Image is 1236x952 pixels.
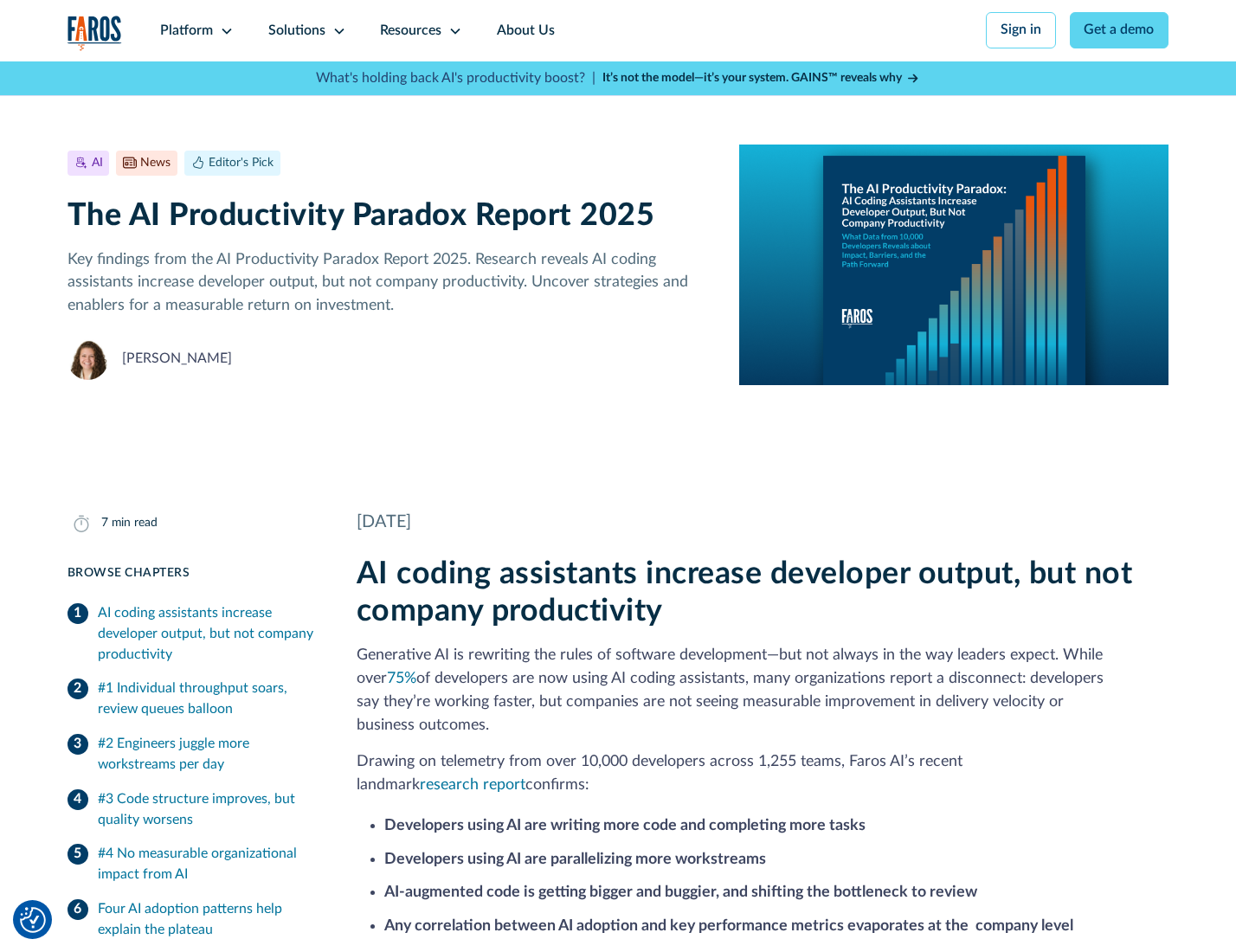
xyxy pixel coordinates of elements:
[68,338,109,380] img: Neely Dunlap
[98,899,315,941] div: Four AI adoption patterns help explain the plateau
[316,68,595,89] p: What's holding back AI's productivity boost? |
[68,782,315,838] a: #3 Code structure improves, but quality worsens
[20,907,46,933] button: Cookie Settings
[98,789,315,831] div: #3 Code structure improves, but quality worsens
[68,596,315,672] a: AI coding assistants increase developer output, but not company productivity
[357,556,1169,630] h2: AI coding assistants increase developer output, but not company productivity
[268,21,325,42] div: Solutions
[20,907,46,933] img: Revisit consent button
[160,21,213,42] div: Platform
[68,197,712,235] h1: The AI Productivity Paradox Report 2025
[112,514,158,532] div: min read
[140,154,171,172] div: News
[209,154,274,172] div: Editor's Pick
[68,16,123,51] a: home
[739,145,1168,385] img: A report cover on a blue background. The cover reads:The AI Productivity Paradox: AI Coding Assis...
[384,884,977,899] strong: AI-augmented code is getting bigger and buggier, and shifting the bottleneck to review
[602,72,902,84] strong: It’s not the model—it’s your system. GAINS™ reveals why
[357,750,1169,797] p: Drawing on telemetry from over 10,000 developers across 1,255 teams, Faros AI’s recent landmark c...
[357,644,1169,737] p: Generative AI is rewriting the rules of software development—but not always in the way leaders ex...
[68,672,315,727] a: #1 Individual throughput soars, review queues balloon
[986,12,1056,48] a: Sign in
[101,514,108,532] div: 7
[602,69,921,87] a: It’s not the model—it’s your system. GAINS™ reveals why
[92,154,103,172] div: AI
[384,918,1073,933] strong: Any correlation between AI adoption and key performance metrics evaporates at the company level
[68,16,123,51] img: Logo of the analytics and reporting company Faros.
[387,671,416,685] a: 75%
[68,837,315,892] a: #4 No measurable organizational impact from AI
[420,777,525,792] a: research report
[68,892,315,948] a: Four AI adoption patterns help explain the plateau
[98,679,315,720] div: #1 Individual throughput soars, review queues balloon
[122,349,232,370] div: [PERSON_NAME]
[68,564,315,582] div: Browse Chapters
[380,21,441,42] div: Resources
[1070,12,1169,48] a: Get a demo
[98,844,315,885] div: #4 No measurable organizational impact from AI
[98,734,315,775] div: #2 Engineers juggle more workstreams per day
[98,603,315,666] div: AI coding assistants increase developer output, but not company productivity
[357,510,1169,536] div: [DATE]
[384,852,766,866] strong: Developers using AI are parallelizing more workstreams
[384,818,866,833] strong: Developers using AI are writing more code and completing more tasks
[68,727,315,782] a: #2 Engineers juggle more workstreams per day
[68,248,712,318] p: Key findings from the AI Productivity Paradox Report 2025. Research reveals AI coding assistants ...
